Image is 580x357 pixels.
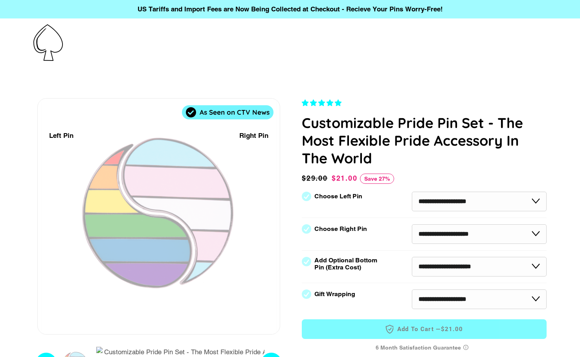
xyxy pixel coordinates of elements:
[314,324,535,334] span: Add to Cart —
[239,130,268,141] div: Right Pin
[302,173,330,184] span: $29.00
[314,193,362,200] label: Choose Left Pin
[302,114,547,167] h1: Customizable Pride Pin Set - The Most Flexible Pride Accessory In The World
[314,257,380,271] label: Add Optional Bottom Pin (Extra Cost)
[314,291,355,298] label: Gift Wrapping
[314,225,367,233] label: Choose Right Pin
[302,341,547,355] div: 6 Month Satisfaction Guarantee
[360,174,394,184] span: Save 27%
[302,99,343,107] span: 4.83 stars
[332,174,358,182] span: $21.00
[441,325,463,333] span: $21.00
[33,24,63,61] img: Pin-Ace
[302,319,547,339] button: Add to Cart —$21.00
